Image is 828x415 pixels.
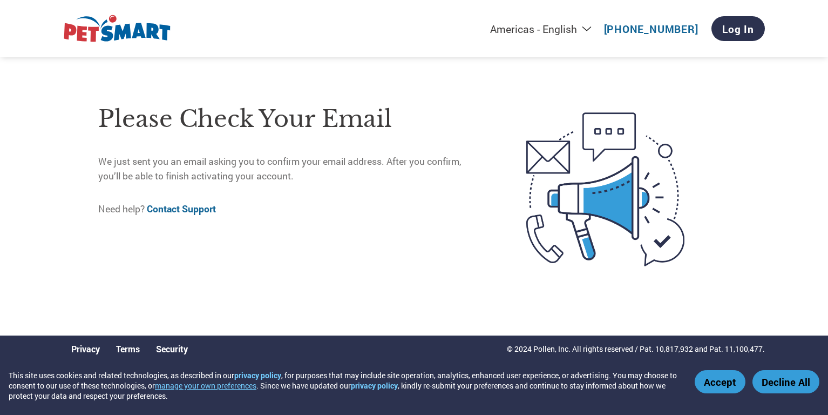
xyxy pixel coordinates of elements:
[71,343,100,354] a: Privacy
[481,93,730,285] img: open-email
[156,343,188,354] a: Security
[234,370,281,380] a: privacy policy
[98,202,481,216] p: Need help?
[507,343,765,354] p: © 2024 Pollen, Inc. All rights reserved / Pat. 10,817,932 and Pat. 11,100,477.
[752,370,819,393] button: Decline All
[604,22,698,36] a: [PHONE_NUMBER]
[63,14,171,44] img: PetSmart
[98,102,481,137] h1: Please check your email
[116,343,140,354] a: Terms
[9,370,679,401] div: This site uses cookies and related technologies, as described in our , for purposes that may incl...
[695,370,745,393] button: Accept
[98,155,481,183] p: We just sent you an email asking you to confirm your email address. After you confirm, you’ll be ...
[147,203,216,215] a: Contact Support
[711,16,765,41] a: Log In
[155,380,256,391] button: manage your own preferences
[351,380,398,391] a: privacy policy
